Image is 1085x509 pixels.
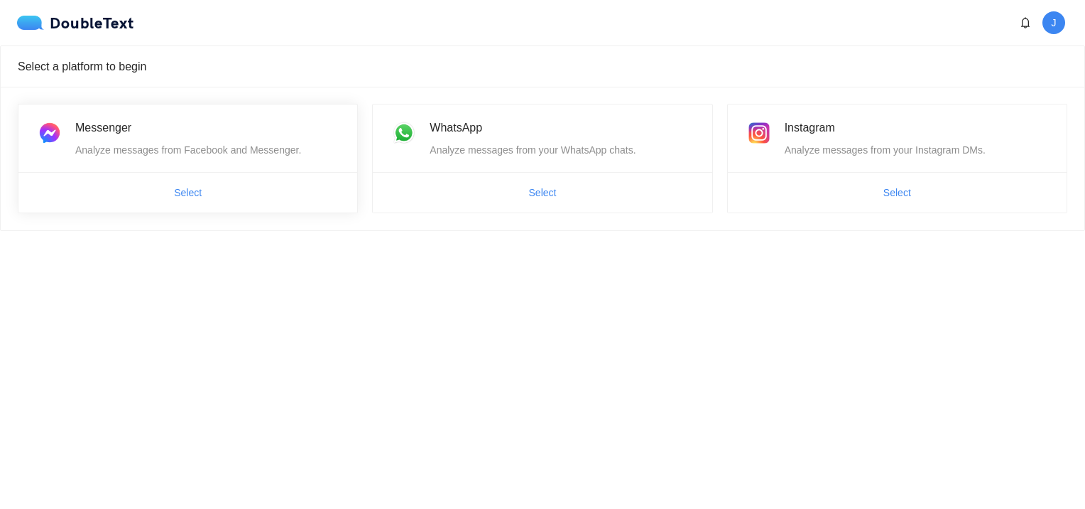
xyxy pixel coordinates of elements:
[430,122,482,134] span: WhatsApp
[518,181,568,204] button: Select
[18,104,358,213] a: MessengerAnalyze messages from Facebook and Messenger.Select
[727,104,1067,213] a: InstagramAnalyze messages from your Instagram DMs.Select
[529,185,557,200] span: Select
[372,104,712,213] a: WhatsAppAnalyze messages from your WhatsApp chats.Select
[36,119,64,147] img: messenger.png
[745,119,773,147] img: instagram.png
[17,16,134,30] a: logoDoubleText
[430,142,694,158] div: Analyze messages from your WhatsApp chats.
[1052,11,1057,34] span: J
[785,122,835,134] span: Instagram
[17,16,50,30] img: logo
[18,46,1067,87] div: Select a platform to begin
[17,16,134,30] div: DoubleText
[1015,17,1036,28] span: bell
[390,119,418,147] img: whatsapp.png
[75,119,340,136] div: Messenger
[883,185,911,200] span: Select
[872,181,922,204] button: Select
[163,181,213,204] button: Select
[75,142,340,158] div: Analyze messages from Facebook and Messenger.
[1014,11,1037,34] button: bell
[174,185,202,200] span: Select
[785,142,1049,158] div: Analyze messages from your Instagram DMs.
